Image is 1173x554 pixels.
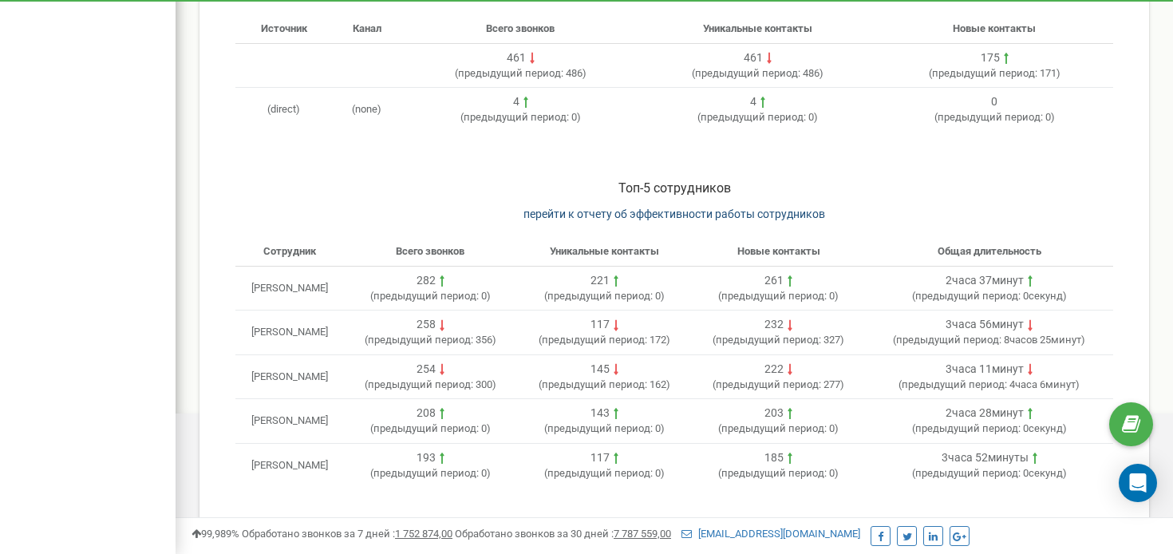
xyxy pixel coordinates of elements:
[912,422,1067,434] span: ( 0секунд )
[718,290,839,302] span: ( 0 )
[938,245,1041,257] span: Общая длительность
[365,334,496,346] span: ( 356 )
[464,111,569,123] span: предыдущий период:
[932,67,1037,79] span: предыдущий период:
[365,378,496,390] span: ( 300 )
[417,273,436,289] div: 282
[417,406,436,421] div: 208
[618,180,731,196] span: Toп-5 сотрудников
[701,111,806,123] span: предыдущий период:
[929,67,1060,79] span: ( 171 )
[902,378,1007,390] span: предыдущий период:
[899,378,1080,390] span: ( 4часа 6минут )
[590,273,610,289] div: 221
[991,94,997,110] div: 0
[893,334,1085,346] span: ( 8часов 25минут )
[235,88,332,132] td: (direct)
[721,467,827,479] span: предыдущий период:
[713,334,844,346] span: ( 327 )
[946,406,1024,421] div: 2часа 28минут
[396,245,464,257] span: Всего звонков
[896,334,1001,346] span: предыдущий период:
[912,467,1067,479] span: ( 0секунд )
[764,406,784,421] div: 203
[912,290,1067,302] span: ( 0секунд )
[486,22,555,34] span: Всего звонков
[353,22,381,34] span: Канал
[368,378,473,390] span: предыдущий период:
[946,362,1024,378] div: 3часа 11минут
[713,378,844,390] span: ( 277 )
[455,67,586,79] span: ( 486 )
[261,22,307,34] span: Источник
[235,399,343,444] td: [PERSON_NAME]
[542,334,647,346] span: предыдущий период:
[718,467,839,479] span: ( 0 )
[718,422,839,434] span: ( 0 )
[417,362,436,378] div: 254
[1119,464,1157,502] div: Open Intercom Messenger
[981,50,1000,66] div: 175
[370,467,491,479] span: ( 0 )
[764,450,784,466] div: 185
[695,67,800,79] span: предыдущий период:
[934,111,1055,123] span: ( 0 )
[544,290,665,302] span: ( 0 )
[235,354,343,399] td: [PERSON_NAME]
[692,67,823,79] span: ( 486 )
[750,94,756,110] div: 4
[716,378,821,390] span: предыдущий период:
[539,334,670,346] span: ( 172 )
[590,362,610,378] div: 145
[590,450,610,466] div: 117
[235,444,343,488] td: [PERSON_NAME]
[395,528,452,540] u: 1 752 874,00
[764,273,784,289] div: 261
[458,67,563,79] span: предыдущий период:
[523,208,825,220] a: перейти к отчету об эффективности работы сотрудников
[550,245,659,257] span: Уникальные контакты
[547,422,653,434] span: предыдущий период:
[938,111,1043,123] span: предыдущий период:
[417,317,436,333] div: 258
[370,290,491,302] span: ( 0 )
[697,111,818,123] span: ( 0 )
[192,528,239,540] span: 99,989%
[242,528,452,540] span: Обработано звонков за 7 дней :
[716,334,821,346] span: предыдущий период:
[373,422,479,434] span: предыдущий период:
[915,467,1021,479] span: предыдущий период:
[721,290,827,302] span: предыдущий период:
[235,266,343,311] td: [PERSON_NAME]
[332,88,401,132] td: (none)
[373,467,479,479] span: предыдущий период:
[764,362,784,378] div: 222
[614,528,671,540] u: 7 787 559,00
[263,245,316,257] span: Сотрудник
[590,406,610,421] div: 143
[681,528,860,540] a: [EMAIL_ADDRESS][DOMAIN_NAME]
[547,467,653,479] span: предыдущий период:
[513,94,519,110] div: 4
[721,422,827,434] span: предыдущий период:
[417,450,436,466] div: 193
[744,50,763,66] div: 461
[539,378,670,390] span: ( 162 )
[590,317,610,333] div: 117
[764,317,784,333] div: 232
[544,422,665,434] span: ( 0 )
[542,378,647,390] span: предыдущий период:
[915,290,1021,302] span: предыдущий период:
[946,317,1024,333] div: 3часа 56минут
[547,290,653,302] span: предыдущий период:
[507,50,526,66] div: 461
[703,22,812,34] span: Уникальные контакты
[460,111,581,123] span: ( 0 )
[942,450,1029,466] div: 3часа 52минуты
[737,245,820,257] span: Новые контакты
[455,528,671,540] span: Обработано звонков за 30 дней :
[915,422,1021,434] span: предыдущий период:
[368,334,473,346] span: предыдущий период:
[946,273,1024,289] div: 2часа 37минут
